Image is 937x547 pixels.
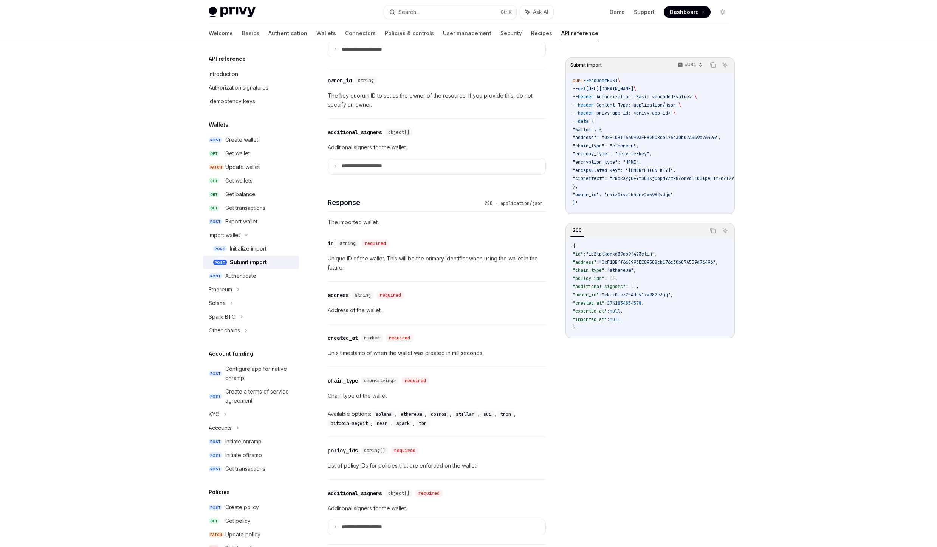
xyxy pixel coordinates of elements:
[203,362,299,385] a: POSTConfigure app for native onramp
[203,528,299,541] a: PATCHUpdate policy
[586,251,655,257] span: "id2tptkqrxd39qo9j423etij"
[328,240,334,247] div: id
[573,259,596,265] span: "address"
[678,102,681,108] span: \
[209,137,222,143] span: POST
[573,184,578,190] span: },
[203,187,299,201] a: GETGet balance
[573,118,589,124] span: --data
[482,200,546,207] div: 200 - application/json
[225,516,251,525] div: Get policy
[328,129,382,136] div: additional_signers
[664,6,711,18] a: Dashboard
[328,218,546,227] p: The imported wallet.
[328,197,482,208] h4: Response
[203,514,299,528] a: GETGet policy
[708,60,718,70] button: Copy the contents from the code block
[213,246,227,252] span: POST
[610,316,620,322] span: null
[620,308,623,314] span: ,
[604,276,618,282] span: : [],
[674,59,706,71] button: cURL
[209,410,219,419] div: KYC
[607,316,610,322] span: :
[358,77,374,84] span: string
[203,81,299,95] a: Authorization signatures
[573,324,575,330] span: }
[388,129,409,135] span: object[]
[225,163,260,172] div: Update wallet
[209,24,233,42] a: Welcome
[209,192,219,197] span: GET
[570,62,602,68] span: Submit import
[626,284,639,290] span: : [],
[364,378,396,384] span: enum<string>
[328,77,352,84] div: owner_id
[328,461,546,470] p: List of policy IDs for policies that are enforced on the wallet.
[203,385,299,408] a: POSTCreate a terms of service agreement
[573,86,586,92] span: --url
[641,300,644,306] span: ,
[203,133,299,147] a: POSTCreate wallet
[230,244,266,253] div: Initialize import
[316,24,336,42] a: Wallets
[225,217,257,226] div: Export wallet
[328,418,374,428] div: ,
[670,8,699,16] span: Dashboard
[203,448,299,462] a: POSTInitiate offramp
[364,448,385,454] span: string[]
[203,462,299,476] a: POSTGet transactions
[398,411,425,418] code: ethereum
[573,200,578,206] span: }'
[673,110,676,116] span: \
[374,420,390,427] code: near
[500,9,512,15] span: Ctrl K
[225,530,260,539] div: Update policy
[328,391,546,400] p: Chain type of the wallet
[328,291,349,299] div: address
[225,451,262,460] div: Initiate offramp
[209,439,222,445] span: POST
[708,226,718,236] button: Copy the contents from the code block
[402,377,429,384] div: required
[573,175,784,181] span: "ciphertext": "PRoRXygG+YYSDBXjCopNYZmx8Z6nvdl1D0lpePTYZdZI2VGfK+LkFt+GlEJqdoi9"
[374,418,393,428] div: ,
[573,159,641,165] span: "encryption_type": "HPKE",
[589,118,594,124] span: '{
[573,243,575,249] span: {
[607,77,618,84] span: POST
[345,24,376,42] a: Connectors
[599,259,716,265] span: "0xF1DBff66C993EE895C8cb176c30b07A559d76496"
[497,409,517,418] div: ,
[594,94,694,100] span: 'Authorization: Basic <encoded-value>'
[573,94,594,100] span: --header
[655,251,657,257] span: ,
[340,240,356,246] span: string
[573,127,602,133] span: "wallet": {
[573,192,673,198] span: "owner_id": "rkiz0ivz254drv1xw982v3jq"
[225,135,258,144] div: Create wallet
[203,147,299,160] a: GETGet wallet
[716,259,718,265] span: ,
[209,219,222,225] span: POST
[209,326,240,335] div: Other chains
[398,8,420,17] div: Search...
[209,488,230,497] h5: Policies
[225,190,256,199] div: Get balance
[209,423,232,432] div: Accounts
[209,312,235,321] div: Spark BTC
[607,308,610,314] span: :
[203,435,299,448] a: POSTInitiate onramp
[533,8,548,16] span: Ask AI
[328,306,546,315] p: Address of the wallet.
[225,149,250,158] div: Get wallet
[225,176,252,185] div: Get wallets
[328,420,371,427] code: bitcoin-segwit
[328,504,546,513] p: Additional signers for the wallet.
[203,242,299,256] a: POSTInitialize import
[209,285,232,294] div: Ethereum
[209,518,219,524] span: GET
[720,60,730,70] button: Ask AI
[203,160,299,174] a: PATCHUpdate wallet
[393,420,413,427] code: spark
